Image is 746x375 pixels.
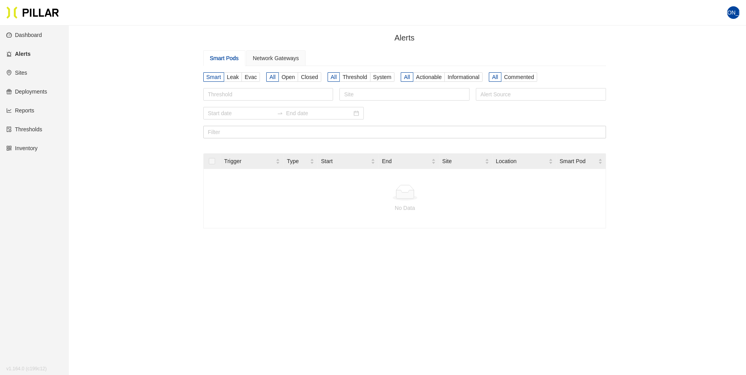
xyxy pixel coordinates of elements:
[277,110,283,116] span: swap-right
[442,157,485,165] span: Site
[210,54,239,63] div: Smart Pods
[269,74,276,80] span: All
[6,107,34,114] a: line-chartReports
[6,32,42,38] a: dashboardDashboard
[496,157,549,165] span: Location
[287,157,310,165] span: Type
[331,74,337,80] span: All
[227,74,239,80] span: Leak
[560,157,598,165] span: Smart Pod
[6,88,47,95] a: giftDeployments
[208,109,274,118] input: Start date
[343,74,367,80] span: Threshold
[224,157,276,165] span: Trigger
[404,74,410,80] span: All
[394,33,414,42] span: Alerts
[382,157,431,165] span: End
[245,74,257,80] span: Evac
[301,74,318,80] span: Closed
[492,74,498,80] span: All
[253,54,299,63] div: Network Gateways
[6,6,59,19] img: Pillar Technologies
[6,126,42,132] a: exceptionThresholds
[210,204,600,212] div: No Data
[416,74,442,80] span: Actionable
[373,74,392,80] span: System
[282,74,295,80] span: Open
[6,70,27,76] a: environmentSites
[203,126,606,138] input: Filter
[321,157,371,165] span: Start
[504,74,534,80] span: Commented
[448,74,479,80] span: Informational
[206,74,221,80] span: Smart
[6,51,31,57] a: alertAlerts
[277,110,283,116] span: to
[6,145,38,151] a: qrcodeInventory
[286,109,352,118] input: End date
